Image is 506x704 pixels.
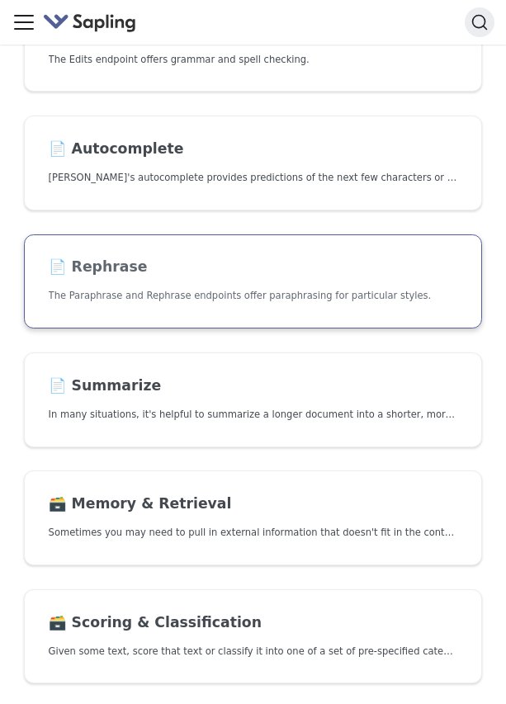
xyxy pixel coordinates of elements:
[49,407,458,423] p: In many situations, it's helpful to summarize a longer document into a shorter, more easily diges...
[24,352,482,447] a: 📄️ SummarizeIn many situations, it's helpful to summarize a longer document into a shorter, more ...
[49,495,458,513] h2: Memory & Retrieval
[49,288,458,304] p: The Paraphrase and Rephrase endpoints offer paraphrasing for particular styles.
[12,10,36,35] button: Toggle navigation bar
[24,116,482,210] a: 📄️ Autocomplete[PERSON_NAME]'s autocomplete provides predictions of the next few characters or words
[49,525,458,541] p: Sometimes you may need to pull in external information that doesn't fit in the context size of an...
[43,11,137,35] img: Sapling.ai
[49,614,458,632] h2: Scoring & Classification
[49,140,458,158] h2: Autocomplete
[24,470,482,565] a: 🗃️ Memory & RetrievalSometimes you may need to pull in external information that doesn't fit in t...
[24,589,482,684] a: 🗃️ Scoring & ClassificationGiven some text, score that text or classify it into one of a set of p...
[49,644,458,659] p: Given some text, score that text or classify it into one of a set of pre-specified categories.
[24,234,482,329] a: 📄️ RephraseThe Paraphrase and Rephrase endpoints offer paraphrasing for particular styles.
[465,7,494,37] button: Search (Command+K)
[49,52,458,68] p: The Edits endpoint offers grammar and spell checking.
[49,377,458,395] h2: Summarize
[43,11,143,35] a: Sapling.ai
[49,170,458,186] p: Sapling's autocomplete provides predictions of the next few characters or words
[49,258,458,276] h2: Rephrase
